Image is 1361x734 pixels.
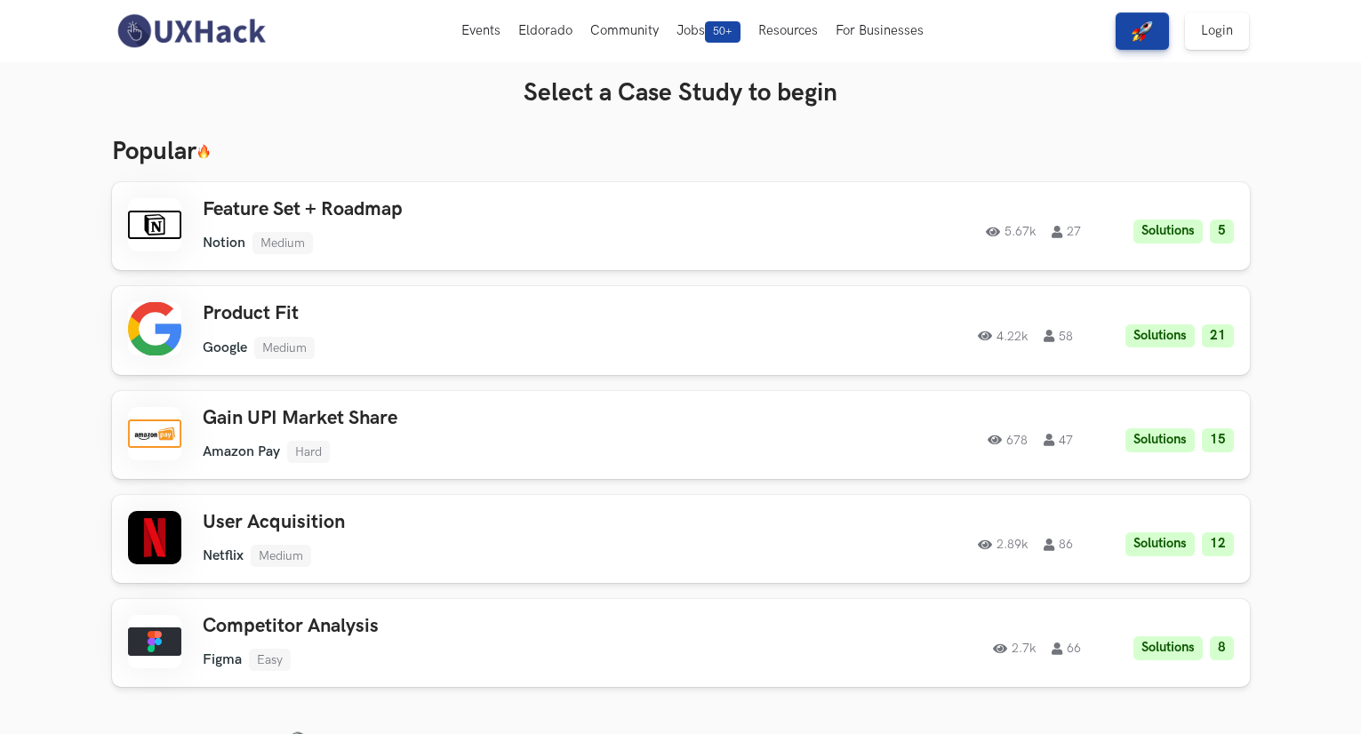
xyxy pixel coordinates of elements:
[203,407,708,430] h3: Gain UPI Market Share
[1125,324,1195,348] li: Solutions
[993,642,1036,655] span: 2.7k
[1210,636,1234,660] li: 8
[988,434,1028,446] span: 678
[251,545,311,567] li: Medium
[196,144,211,159] img: 🔥
[1210,219,1234,243] li: 5
[112,182,1250,270] a: Feature Set + RoadmapNotionMedium5.67k27Solutions5
[203,235,245,251] li: Notion
[1202,428,1234,452] li: 15
[203,547,244,564] li: Netflix
[112,137,1250,167] h3: Popular
[249,649,291,671] li: Easy
[986,226,1036,238] span: 5.67k
[112,78,1250,108] h3: Select a Case Study to begin
[254,337,315,359] li: Medium
[203,651,242,668] li: Figma
[1052,226,1081,238] span: 27
[1132,20,1153,42] img: rocket
[112,12,270,50] img: UXHack-logo.png
[203,443,280,460] li: Amazon Pay
[978,539,1028,551] span: 2.89k
[112,286,1250,374] a: Product FitGoogleMedium4.22k58Solutions21
[287,441,330,463] li: Hard
[1125,532,1195,556] li: Solutions
[1052,642,1081,655] span: 66
[1133,219,1203,243] li: Solutions
[112,495,1250,583] a: User AcquisitionNetflixMedium2.89k86Solutions12
[203,198,708,221] h3: Feature Set + Roadmap
[1185,12,1249,50] a: Login
[1202,324,1234,348] li: 21
[112,391,1250,479] a: Gain UPI Market ShareAmazon PayHard67847Solutions15
[203,511,708,534] h3: User Acquisition
[203,302,708,325] h3: Product Fit
[1125,428,1195,452] li: Solutions
[203,339,247,356] li: Google
[1044,539,1073,551] span: 86
[112,599,1250,687] a: Competitor AnalysisFigmaEasy2.7k66Solutions8
[1133,636,1203,660] li: Solutions
[203,615,708,638] h3: Competitor Analysis
[1202,532,1234,556] li: 12
[705,21,741,43] span: 50+
[1044,434,1073,446] span: 47
[252,232,313,254] li: Medium
[1044,330,1073,342] span: 58
[978,330,1028,342] span: 4.22k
